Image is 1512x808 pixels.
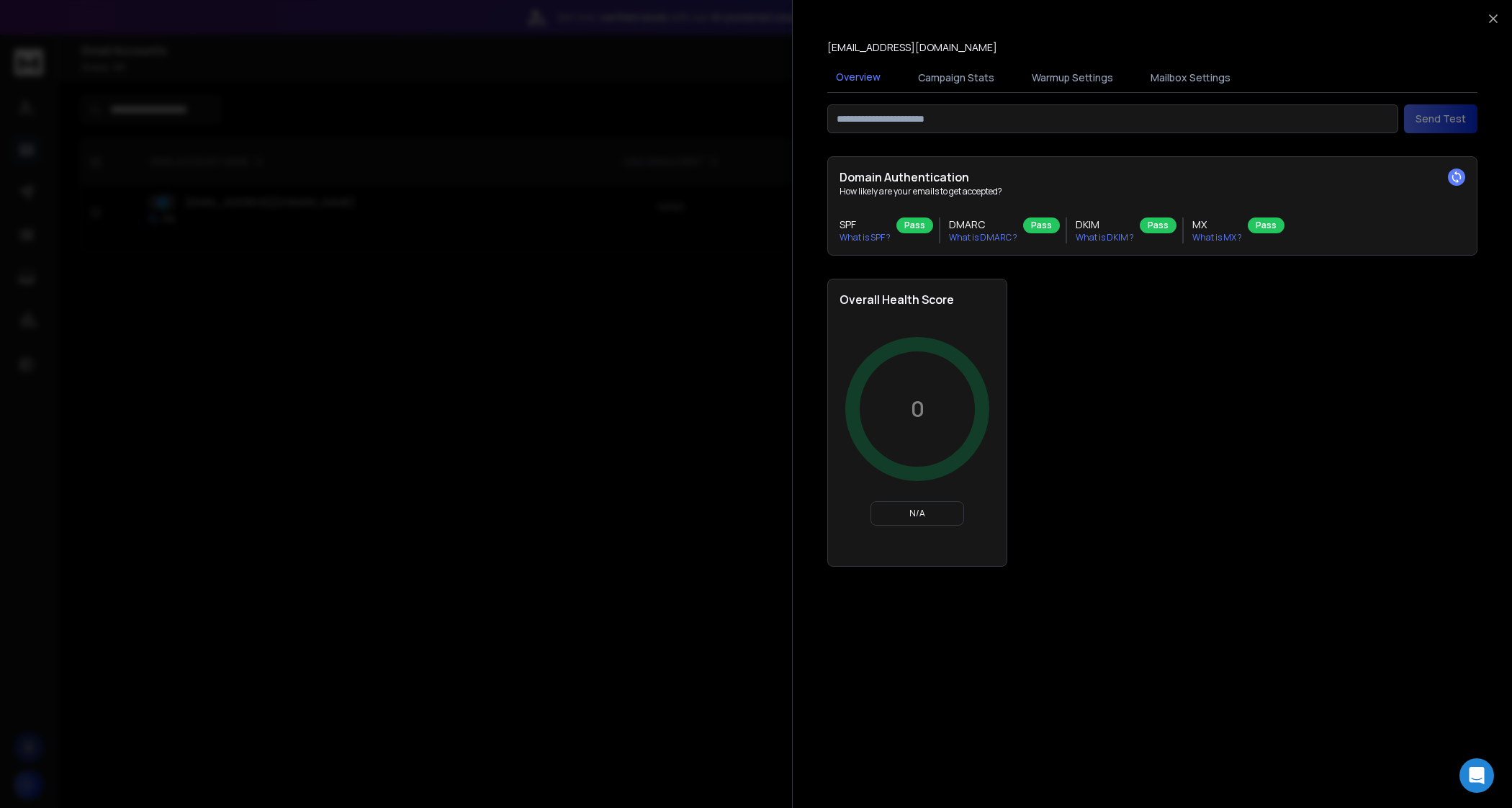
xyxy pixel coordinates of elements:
div: Pass [1248,217,1284,233]
button: Warmup Settings [1023,62,1122,94]
div: Pass [1023,217,1060,233]
button: Campaign Stats [909,62,1003,94]
button: Overview [827,61,889,94]
h2: Overall Health Score [840,291,995,308]
div: Pass [896,217,933,233]
p: [EMAIL_ADDRESS][DOMAIN_NAME] [827,40,997,55]
h2: Domain Authentication [840,169,1465,186]
button: Mailbox Settings [1142,62,1239,94]
p: What is SPF ? [840,232,891,243]
p: How likely are your emails to get accepted? [840,186,1465,197]
p: What is DMARC ? [949,232,1017,243]
div: Pass [1140,217,1176,233]
div: Open Intercom Messenger [1459,758,1494,793]
h3: SPF [840,217,891,232]
p: 0 [911,396,924,422]
p: N/A [877,508,958,519]
h3: DMARC [949,217,1017,232]
h3: MX [1192,217,1242,232]
h3: DKIM [1076,217,1134,232]
p: What is MX ? [1192,232,1242,243]
p: What is DKIM ? [1076,232,1134,243]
